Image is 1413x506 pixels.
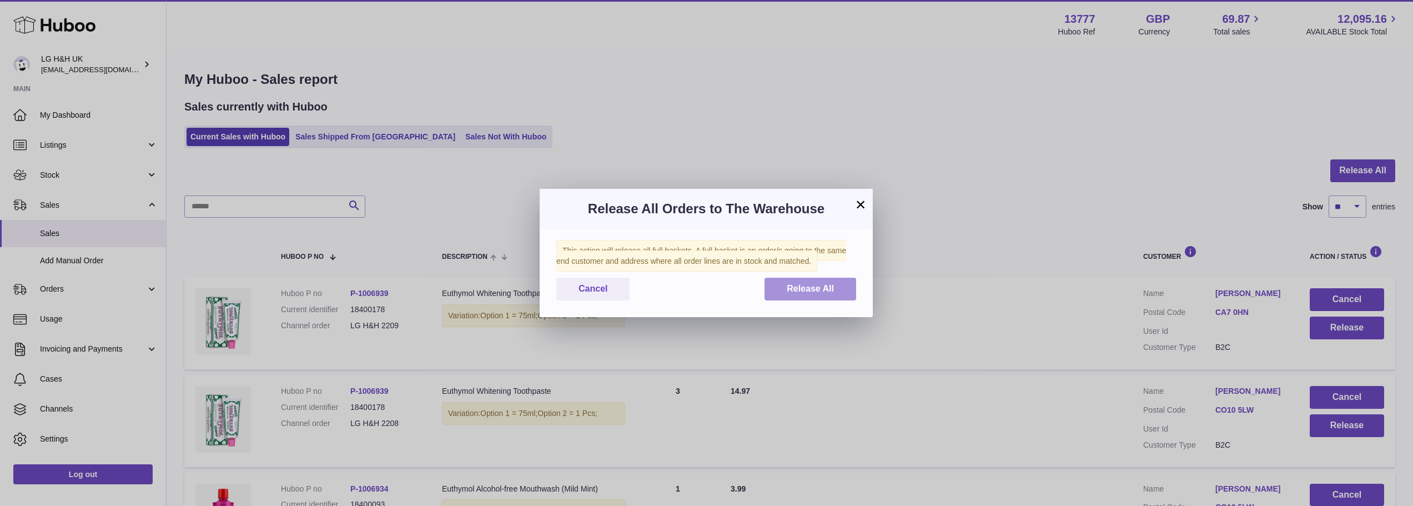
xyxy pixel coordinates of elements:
h3: Release All Orders to The Warehouse [556,200,856,218]
button: Release All [765,278,856,300]
span: Cancel [579,284,607,293]
span: Release All [787,284,834,293]
span: This action will release all full baskets. A full basket is an order/s going to the same end cust... [556,240,846,272]
button: Cancel [556,278,630,300]
button: × [854,198,867,211]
